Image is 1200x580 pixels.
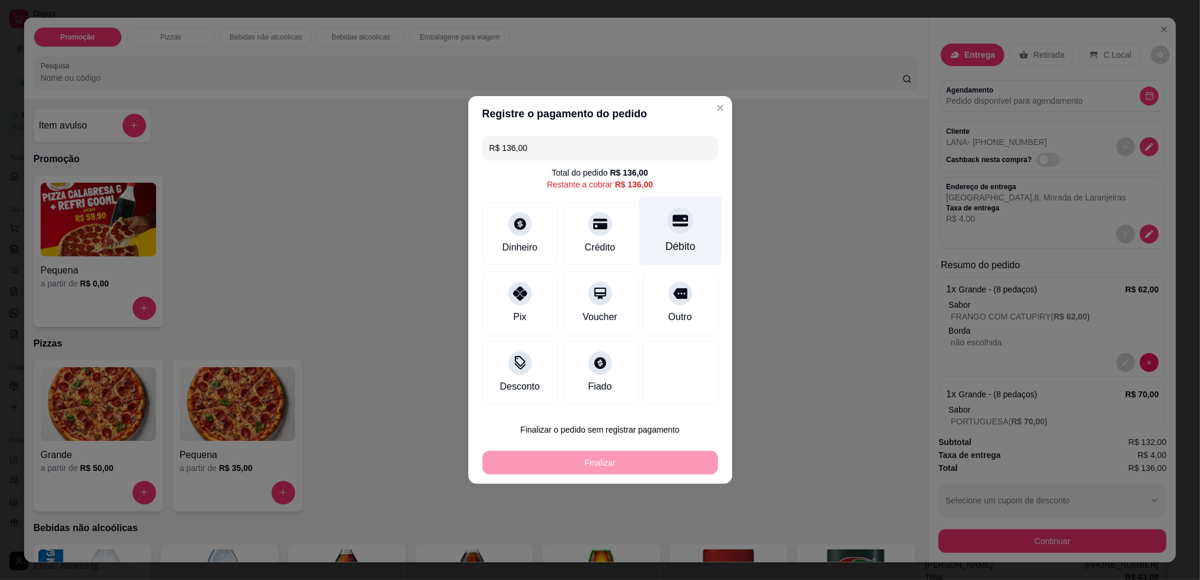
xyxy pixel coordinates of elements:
header: Registre o pagamento do pedido [468,96,732,131]
div: Outro [668,310,692,324]
button: Finalizar o pedido sem registrar pagamento [482,418,718,441]
div: Débito [665,239,695,254]
div: R$ 136,00 [615,179,653,190]
div: Crédito [585,240,616,255]
div: Pix [513,310,526,324]
input: Ex.: hambúrguer de cordeiro [490,136,711,160]
div: Restante a cobrar [547,179,653,190]
div: Fiado [588,380,611,394]
div: Voucher [583,310,617,324]
div: R$ 136,00 [610,167,649,179]
div: Total do pedido [552,167,649,179]
button: Close [711,98,730,117]
div: Desconto [500,380,540,394]
div: Dinheiro [503,240,538,255]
